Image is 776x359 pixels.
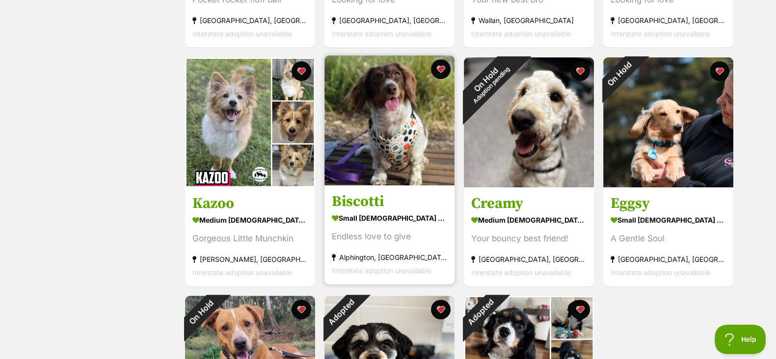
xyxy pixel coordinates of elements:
[603,179,733,189] a: On Hold
[192,30,292,38] span: Interstate adoption unavailable
[471,30,571,38] span: Interstate adoption unavailable
[471,194,587,213] h3: Creamy
[332,211,447,225] div: small [DEMOGRAPHIC_DATA] Dog
[611,232,726,245] div: A Gentle Soul
[324,55,455,185] img: Biscotti
[611,213,726,227] div: small [DEMOGRAPHIC_DATA] Dog
[192,213,308,227] div: medium [DEMOGRAPHIC_DATA] Dog
[451,283,509,341] div: Adopted
[611,253,726,266] div: [GEOGRAPHIC_DATA], [GEOGRAPHIC_DATA]
[292,300,311,319] button: favourite
[192,232,308,245] div: Gorgeous Little Munchkin
[192,194,308,213] h3: Kazoo
[332,14,447,27] div: [GEOGRAPHIC_DATA], [GEOGRAPHIC_DATA]
[611,14,726,27] div: [GEOGRAPHIC_DATA], [GEOGRAPHIC_DATA]
[311,283,370,341] div: Adopted
[332,192,447,211] h3: Biscotti
[332,266,431,275] span: Interstate adoption unavailable
[332,251,447,264] div: Alphington, [GEOGRAPHIC_DATA]
[471,253,587,266] div: [GEOGRAPHIC_DATA], [GEOGRAPHIC_DATA]
[431,59,451,79] button: favourite
[185,57,315,187] img: Kazoo
[472,65,511,104] span: Adoption pending
[611,194,726,213] h3: Eggsy
[611,30,710,38] span: Interstate adoption unavailable
[172,283,230,341] div: On Hold
[332,30,431,38] span: Interstate adoption unavailable
[611,268,710,277] span: Interstate adoption unavailable
[292,61,311,81] button: favourite
[471,232,587,245] div: Your bouncy best friend!
[570,61,590,81] button: favourite
[603,57,733,187] img: Eggsy
[192,253,308,266] div: [PERSON_NAME], [GEOGRAPHIC_DATA]
[471,213,587,227] div: medium [DEMOGRAPHIC_DATA] Dog
[431,300,451,319] button: favourite
[603,187,733,286] a: Eggsy small [DEMOGRAPHIC_DATA] Dog A Gentle Soul [GEOGRAPHIC_DATA], [GEOGRAPHIC_DATA] Interstate ...
[192,14,308,27] div: [GEOGRAPHIC_DATA], [GEOGRAPHIC_DATA]
[332,230,447,243] div: Endless love to give
[471,268,571,277] span: Interstate adoption unavailable
[324,185,455,284] a: Biscotti small [DEMOGRAPHIC_DATA] Dog Endless love to give Alphington, [GEOGRAPHIC_DATA] Intersta...
[185,187,315,286] a: Kazoo medium [DEMOGRAPHIC_DATA] Dog Gorgeous Little Munchkin [PERSON_NAME], [GEOGRAPHIC_DATA] Int...
[464,179,594,189] a: On HoldAdoption pending
[590,45,648,103] div: On Hold
[471,14,587,27] div: Wallan, [GEOGRAPHIC_DATA]
[464,57,594,187] img: Creamy
[710,61,729,81] button: favourite
[464,187,594,286] a: Creamy medium [DEMOGRAPHIC_DATA] Dog Your bouncy best friend! [GEOGRAPHIC_DATA], [GEOGRAPHIC_DATA...
[445,39,531,125] div: On Hold
[715,325,766,354] iframe: Help Scout Beacon - Open
[192,268,292,277] span: Interstate adoption unavailable
[570,300,590,319] button: favourite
